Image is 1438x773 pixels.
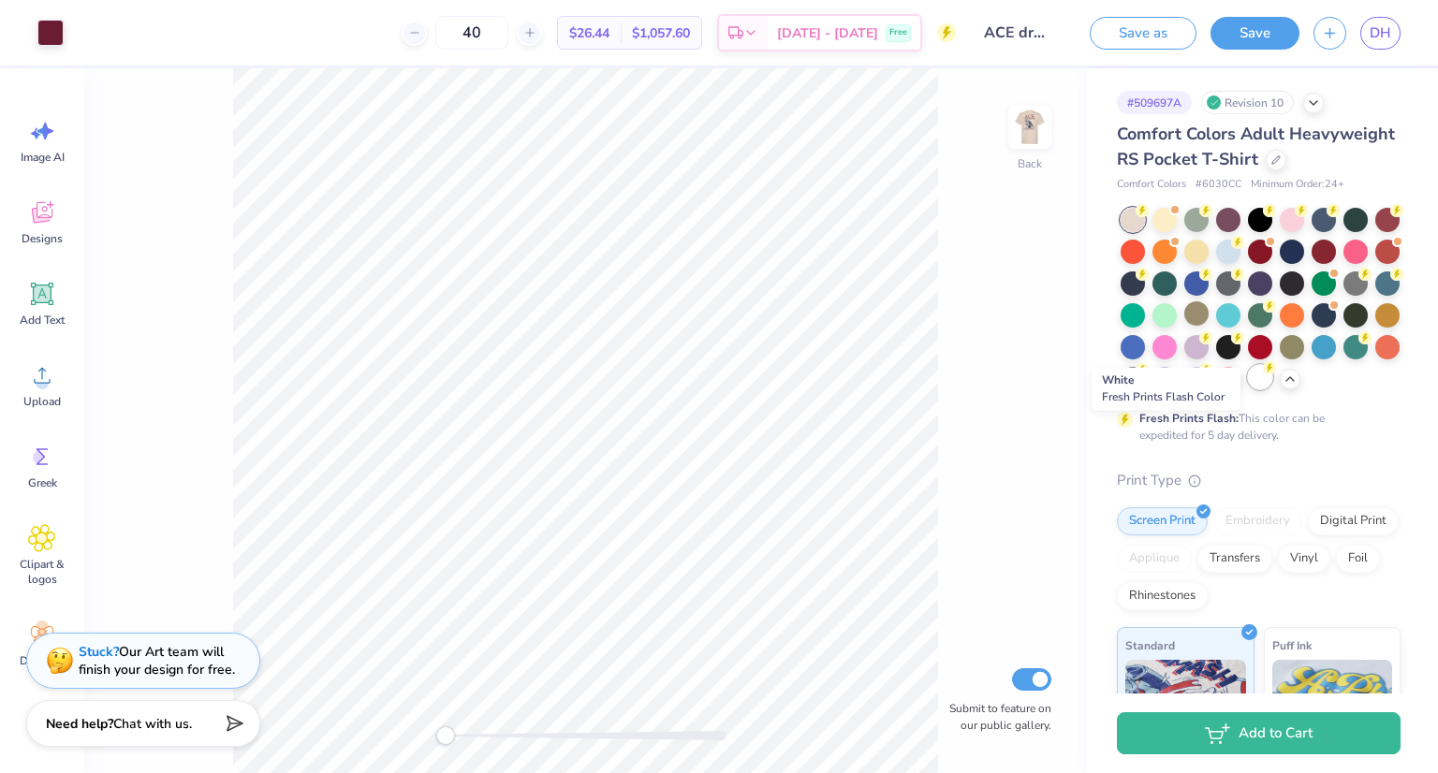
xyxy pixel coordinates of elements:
[632,23,690,43] span: $1,057.60
[22,231,63,246] span: Designs
[21,150,65,165] span: Image AI
[889,26,907,39] span: Free
[1090,17,1196,50] button: Save as
[1092,367,1240,410] div: White
[436,726,455,745] div: Accessibility label
[1117,91,1192,114] div: # 509697A
[20,313,65,328] span: Add Text
[569,23,609,43] span: $26.44
[1125,635,1175,655] span: Standard
[1213,507,1302,535] div: Embroidery
[113,715,192,733] span: Chat with us.
[79,643,119,661] strong: Stuck?
[777,23,878,43] span: [DATE] - [DATE]
[939,700,1051,734] label: Submit to feature on our public gallery.
[1117,712,1401,754] button: Add to Cart
[1211,17,1299,50] button: Save
[23,394,61,409] span: Upload
[1272,660,1393,753] img: Puff Ink
[79,643,235,678] div: Our Art team will finish your design for free.
[1278,545,1330,573] div: Vinyl
[46,715,113,733] strong: Need help?
[1196,177,1241,193] span: # 6030CC
[1201,91,1294,114] div: Revision 10
[1308,507,1399,535] div: Digital Print
[1197,545,1272,573] div: Transfers
[1360,17,1401,50] a: DH
[1117,545,1192,573] div: Applique
[1139,411,1239,426] strong: Fresh Prints Flash:
[1117,177,1186,193] span: Comfort Colors
[1117,123,1395,170] span: Comfort Colors Adult Heavyweight RS Pocket T-Shirt
[1272,635,1312,655] span: Puff Ink
[1102,389,1225,404] span: Fresh Prints Flash Color
[1125,660,1246,753] img: Standard
[970,14,1062,51] input: Untitled Design
[1117,507,1208,535] div: Screen Print
[435,16,508,50] input: – –
[20,653,65,668] span: Decorate
[1370,22,1391,44] span: DH
[1011,109,1049,146] img: Back
[11,557,73,587] span: Clipart & logos
[1251,177,1344,193] span: Minimum Order: 24 +
[1018,155,1042,172] div: Back
[1117,470,1401,491] div: Print Type
[1139,410,1370,444] div: This color can be expedited for 5 day delivery.
[1117,582,1208,610] div: Rhinestones
[28,475,57,490] span: Greek
[1336,545,1380,573] div: Foil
